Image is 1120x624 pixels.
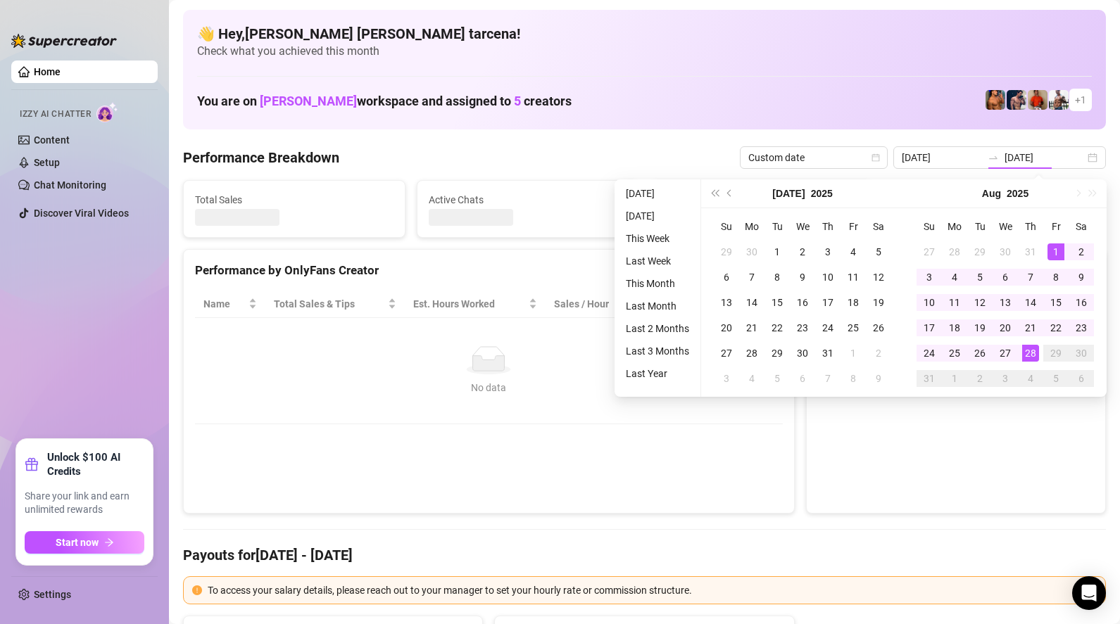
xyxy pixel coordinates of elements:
[1049,90,1069,110] img: JUSTIN
[1072,576,1106,610] div: Open Intercom Messenger
[25,531,144,554] button: Start nowarrow-right
[902,150,982,165] input: Start date
[1028,90,1047,110] img: Justin
[34,134,70,146] a: Content
[652,291,783,318] th: Chat Conversion
[514,94,521,108] span: 5
[104,537,114,547] span: arrow-right
[183,545,1106,565] h4: Payouts for [DATE] - [DATE]
[554,296,632,312] span: Sales / Hour
[197,44,1092,59] span: Check what you achieved this month
[197,24,1092,44] h4: 👋 Hey, [PERSON_NAME] [PERSON_NAME] tarcena !
[660,296,763,312] span: Chat Conversion
[872,153,880,162] span: calendar
[1075,92,1086,108] span: + 1
[25,490,144,517] span: Share your link and earn unlimited rewards
[183,148,339,167] h4: Performance Breakdown
[209,380,769,395] div: No data
[56,537,99,548] span: Start now
[34,66,61,77] a: Home
[192,585,202,595] span: exclamation-circle
[34,157,60,168] a: Setup
[546,291,652,318] th: Sales / Hour
[197,94,572,109] h1: You are on workspace and assigned to creators
[988,152,999,163] span: swap-right
[195,291,265,318] th: Name
[34,208,129,219] a: Discover Viral Videos
[662,192,861,208] span: Messages Sent
[988,152,999,163] span: to
[1005,150,1085,165] input: End date
[195,192,394,208] span: Total Sales
[274,296,385,312] span: Total Sales & Tips
[11,34,117,48] img: logo-BBDzfeDw.svg
[260,94,357,108] span: [PERSON_NAME]
[208,582,1097,598] div: To access your salary details, please reach out to your manager to set your hourly rate or commis...
[413,296,526,312] div: Est. Hours Worked
[986,90,1005,110] img: JG
[429,192,627,208] span: Active Chats
[203,296,246,312] span: Name
[34,179,106,191] a: Chat Monitoring
[265,291,405,318] th: Total Sales & Tips
[96,102,118,122] img: AI Chatter
[748,147,879,168] span: Custom date
[47,450,144,478] strong: Unlock $100 AI Credits
[34,589,71,600] a: Settings
[818,261,1094,280] div: Sales by OnlyFans Creator
[1007,90,1026,110] img: Axel
[25,457,39,471] span: gift
[195,261,783,280] div: Performance by OnlyFans Creator
[20,108,91,121] span: Izzy AI Chatter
